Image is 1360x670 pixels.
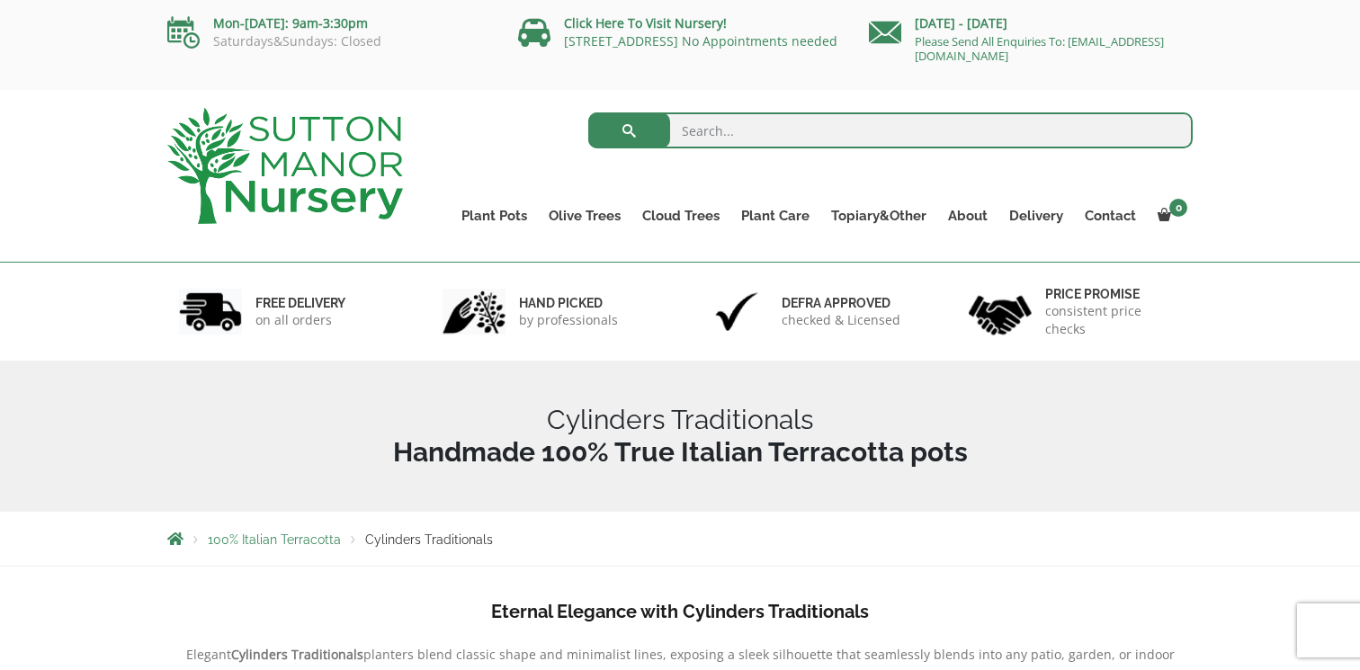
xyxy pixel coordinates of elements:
[538,203,631,228] a: Olive Trees
[491,601,869,622] b: Eternal Elegance with Cylinders Traditionals
[705,289,768,335] img: 3.jpg
[167,532,1193,546] nav: Breadcrumbs
[564,32,837,49] a: [STREET_ADDRESS] No Appointments needed
[451,203,538,228] a: Plant Pots
[564,14,727,31] a: Click Here To Visit Nursery!
[167,13,491,34] p: Mon-[DATE]: 9am-3:30pm
[937,203,998,228] a: About
[782,311,900,329] p: checked & Licensed
[255,311,345,329] p: on all orders
[1147,203,1193,228] a: 0
[231,646,363,663] b: Cylinders Traditionals
[631,203,730,228] a: Cloud Trees
[1169,199,1187,217] span: 0
[167,404,1193,469] h1: Cylinders Traditionals
[915,33,1164,64] a: Please Send All Enquiries To: [EMAIL_ADDRESS][DOMAIN_NAME]
[998,203,1074,228] a: Delivery
[1045,302,1182,338] p: consistent price checks
[782,295,900,311] h6: Defra approved
[1045,286,1182,302] h6: Price promise
[1074,203,1147,228] a: Contact
[179,289,242,335] img: 1.jpg
[255,295,345,311] h6: FREE DELIVERY
[167,108,403,224] img: logo
[443,289,506,335] img: 2.jpg
[730,203,820,228] a: Plant Care
[519,311,618,329] p: by professionals
[208,532,341,547] a: 100% Italian Terracotta
[519,295,618,311] h6: hand picked
[869,13,1193,34] p: [DATE] - [DATE]
[167,34,491,49] p: Saturdays&Sundays: Closed
[969,284,1032,339] img: 4.jpg
[588,112,1194,148] input: Search...
[365,532,493,547] span: Cylinders Traditionals
[820,203,937,228] a: Topiary&Other
[186,646,231,663] span: Elegant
